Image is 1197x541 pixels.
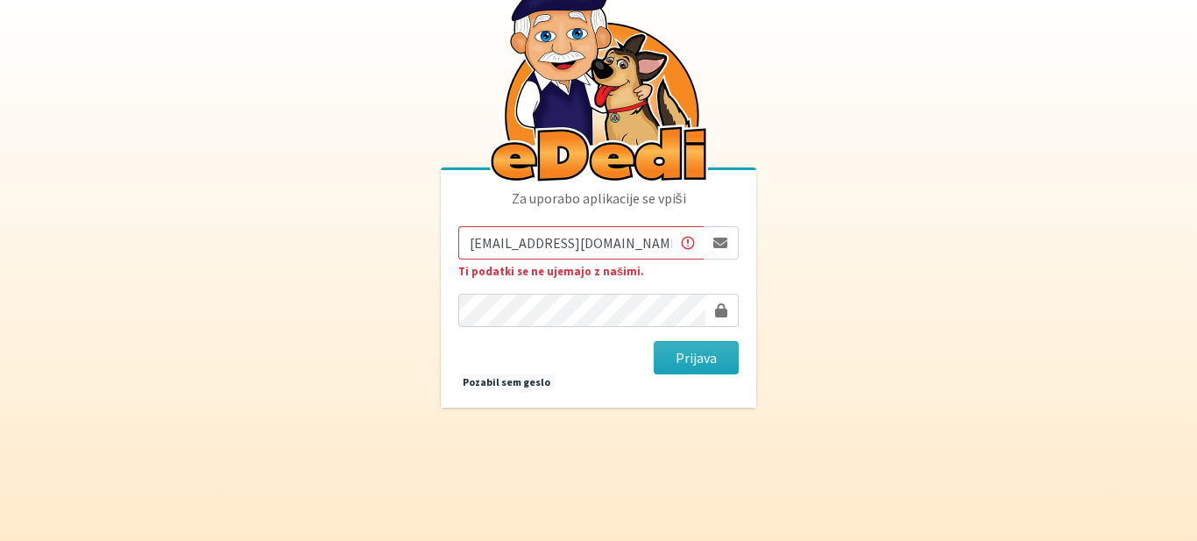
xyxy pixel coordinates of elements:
p: Za uporabo aplikacije se vpiši [458,188,739,226]
strong: Ti podatki se ne ujemajo z našimi. [458,264,644,278]
input: E-pošta [458,226,704,260]
button: Prijava [654,341,739,374]
a: Pozabil sem geslo [458,374,555,390]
